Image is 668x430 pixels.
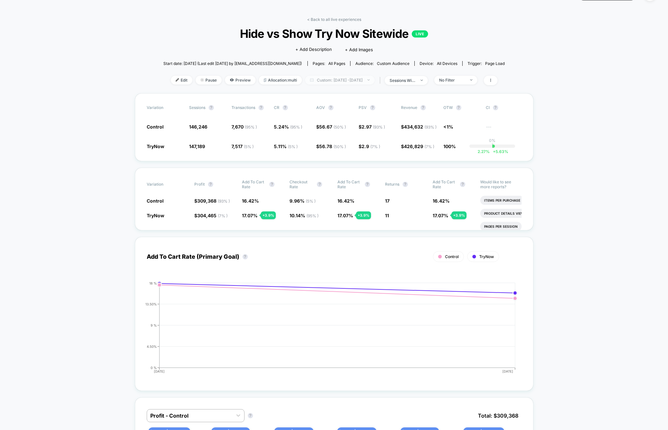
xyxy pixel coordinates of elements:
span: 16.42 % [337,198,354,204]
span: 7,670 [231,124,257,130]
li: Product Details Views Rate [480,209,540,218]
span: CI [486,105,522,110]
div: sessions with impression [390,78,416,83]
button: ? [269,182,275,187]
button: ? [243,254,248,259]
span: ( 5 % ) [306,199,316,204]
a: < Back to all live experiences [307,17,361,22]
span: $ [359,124,385,130]
span: 17.07 % [242,213,258,218]
span: Add To Cart Rate [337,179,362,189]
p: LIVE [412,30,428,38]
p: | [492,143,493,148]
tspan: [DATE] [502,369,513,373]
span: 146,246 [189,124,207,130]
span: $ [316,124,346,130]
span: ( 50 % ) [334,144,346,149]
div: + 3.9 % [452,211,467,219]
tspan: 0 % [151,365,157,369]
span: $ [401,144,434,149]
span: 17.07 % [433,213,448,218]
span: 5.63 % [490,149,508,154]
button: ? [365,182,370,187]
span: Hide vs Show Try Now Sitewide [180,27,488,40]
button: ? [460,182,465,187]
span: 147,189 [189,144,205,149]
span: Custom: [DATE] - [DATE] [305,76,375,84]
span: ( 50 % ) [334,125,346,130]
span: 9.96 % [289,198,316,204]
span: Sessions [189,105,205,110]
span: OTW [443,105,479,110]
span: Custom Audience [377,61,409,66]
tspan: 9 % [151,323,157,327]
button: ? [208,182,213,187]
span: 5.24 % [274,124,302,130]
span: | [378,76,385,85]
img: end [367,79,370,81]
span: Variation [147,105,183,110]
span: AOV [316,105,325,110]
button: ? [370,105,375,110]
span: 17.07 % [337,213,353,218]
span: all pages [328,61,345,66]
span: Allocation: multi [259,76,302,84]
span: ( 95 % ) [306,213,319,218]
img: rebalance [264,78,266,82]
span: 7,517 [231,144,254,149]
tspan: 13.50% [145,302,157,306]
li: Items Per Purchase [480,196,524,205]
span: ( 93 % ) [424,125,437,130]
span: 16.42 % [242,198,259,204]
li: Pages Per Session [480,222,522,231]
span: Control [445,254,459,259]
tspan: 4.50% [147,344,157,348]
button: ? [248,413,253,418]
div: ADD_TO_CART_RATE [140,281,515,379]
span: CR [274,105,279,110]
span: Edit [171,76,192,84]
button: ? [317,182,322,187]
img: calendar [310,78,314,82]
span: ( 95 % ) [245,125,257,130]
img: end [200,78,204,82]
span: TryNow [147,213,164,218]
span: ( 7 % ) [218,213,228,218]
span: + Add Images [345,47,373,52]
span: Preview [225,76,256,84]
span: Start date: [DATE] (Last edit [DATE] by [EMAIL_ADDRESS][DOMAIN_NAME]) [163,61,302,66]
span: $ [194,213,228,218]
span: 2.27 % [478,149,490,154]
span: 309,368 [197,198,230,204]
tspan: [DATE] [154,369,165,373]
span: $ [401,124,437,130]
span: all devices [437,61,457,66]
span: Add To Cart Rate [433,179,457,189]
img: end [421,80,423,81]
span: + [493,149,496,154]
span: 10.14 % [289,213,319,218]
button: ? [283,105,288,110]
span: PSV [359,105,367,110]
div: No Filter [439,78,465,83]
span: ( 93 % ) [373,125,385,130]
span: Revenue [401,105,417,110]
button: ? [421,105,426,110]
span: Device: [414,61,462,66]
span: 17 [385,198,390,204]
span: 434,632 [404,124,437,130]
button: ? [259,105,264,110]
img: edit [176,78,179,82]
div: Trigger: [468,61,505,66]
span: Transactions [231,105,255,110]
button: ? [209,105,214,110]
span: ( 7 % ) [370,144,380,149]
span: Add To Cart Rate [242,179,266,189]
div: Audience: [355,61,409,66]
span: ( 7 % ) [424,144,434,149]
div: Pages: [313,61,345,66]
tspan: 18 % [149,281,157,285]
span: Checkout Rate [289,179,314,189]
span: $ [194,198,230,204]
span: 56.67 [319,124,346,130]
